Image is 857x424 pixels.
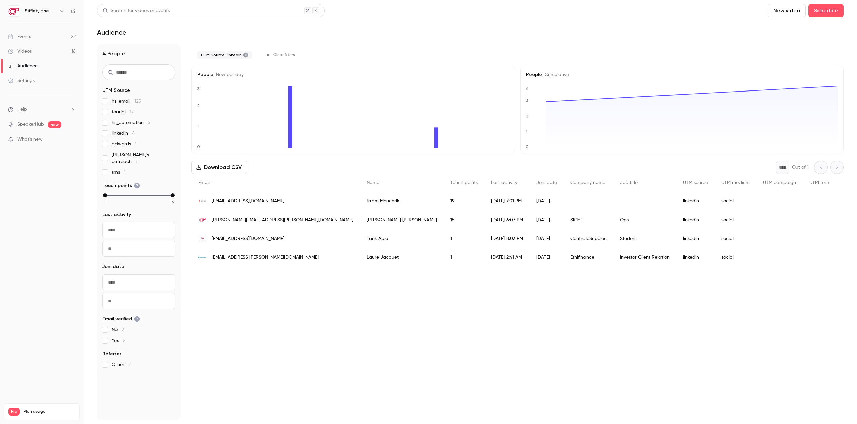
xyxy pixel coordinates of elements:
div: min [103,193,107,197]
div: social [715,210,756,229]
text: 2 [526,114,528,118]
div: 19 [444,192,484,210]
text: 3 [526,98,528,103]
span: 1 [104,199,106,205]
span: Last activity [491,180,517,185]
span: Touch points [102,182,140,189]
span: 4 [132,131,135,136]
a: SpeakerHub [17,121,44,128]
span: hs_automation [112,119,150,126]
div: social [715,229,756,248]
div: [DATE] [530,229,564,248]
span: [PERSON_NAME]'s outreach [112,152,175,165]
text: 1 [197,124,199,128]
span: 2 [128,362,131,367]
span: Join date [102,263,124,270]
div: linkedin [676,229,715,248]
span: 1 [135,142,137,146]
span: Touch points [450,180,478,185]
span: Cumulative [542,72,569,77]
div: linkedin [676,248,715,267]
div: 1 [444,248,484,267]
span: [EMAIL_ADDRESS][DOMAIN_NAME] [212,235,284,242]
div: [PERSON_NAME] [PERSON_NAME] [360,210,444,229]
span: Clear filters [273,52,295,58]
span: UTM term [809,180,830,185]
h1: Audience [97,28,126,36]
span: New per day [213,72,244,77]
span: 5 [148,120,150,125]
span: hs_email [112,98,141,105]
text: 0 [197,144,200,149]
div: Investor Client Relation [613,248,676,267]
span: UTM Source [102,87,130,94]
div: 15 [444,210,484,229]
div: Videos [8,48,32,55]
text: 4 [526,86,529,91]
div: Student [613,229,676,248]
span: Name [367,180,379,185]
span: UTM campaign [763,180,796,185]
span: new [48,121,61,128]
span: Other [112,361,131,368]
div: Settings [8,77,35,84]
span: Email [198,180,210,185]
span: Email verified [102,316,140,322]
span: [PERSON_NAME][EMAIL_ADDRESS][PERSON_NAME][DOMAIN_NAME] [212,217,353,224]
div: [DATE] 8:03 PM [484,229,530,248]
text: 1 [526,129,527,134]
span: linkedin [112,130,135,137]
span: Job title [620,180,638,185]
button: Schedule [808,4,844,17]
span: Plan usage [24,409,75,414]
div: linkedin [676,192,715,210]
span: adwords [112,141,137,147]
span: Pro [8,408,20,416]
div: [DATE] 2:41 AM [484,248,530,267]
button: New video [768,4,806,17]
span: [EMAIL_ADDRESS][PERSON_NAME][DOMAIN_NAME] [212,254,319,261]
div: Ikram Mouchrik [360,192,444,210]
img: siffletdata.com [198,216,206,224]
div: 1 [444,229,484,248]
span: Yes [112,337,125,344]
text: 2 [197,103,200,108]
div: Sifflet [564,210,613,229]
text: 3 [197,86,200,91]
h6: Sifflet, the AI-augmented data observability platform built for data teams with business users in... [25,8,56,14]
h1: 4 People [102,50,175,58]
span: 19 [171,199,174,205]
div: [DATE] 7:01 PM [484,192,530,210]
div: [DATE] 6:07 PM [484,210,530,229]
span: 17 [130,110,134,114]
span: UTM Source: linkedin [201,52,242,58]
div: Laure Jacquet [360,248,444,267]
span: Last activity [102,211,131,218]
h5: People [526,71,838,78]
span: UTM medium [721,180,750,185]
span: 125 [134,99,141,104]
span: [EMAIL_ADDRESS][DOMAIN_NAME] [212,198,284,205]
span: No [112,326,124,333]
div: Ethifinance [564,248,613,267]
li: help-dropdown-opener [8,106,76,113]
img: Sifflet, the AI-augmented data observability platform built for data teams with business users in... [8,6,19,16]
span: Help [17,106,27,113]
div: [DATE] [530,192,564,210]
div: linkedin [676,210,715,229]
p: Out of 1 [792,164,809,171]
div: CentraleSupélec [564,229,613,248]
div: [DATE] [530,248,564,267]
div: [DATE] [530,210,564,229]
span: Join date [536,180,557,185]
iframe: Noticeable Trigger [68,137,76,143]
span: 1 [124,170,126,175]
span: 2 [123,338,125,343]
div: social [715,192,756,210]
img: student-cs.fr [198,235,206,243]
span: 1 [136,159,137,164]
h5: People [197,71,509,78]
div: Audience [8,63,38,69]
div: max [171,193,175,197]
div: Tarik Abia [360,229,444,248]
